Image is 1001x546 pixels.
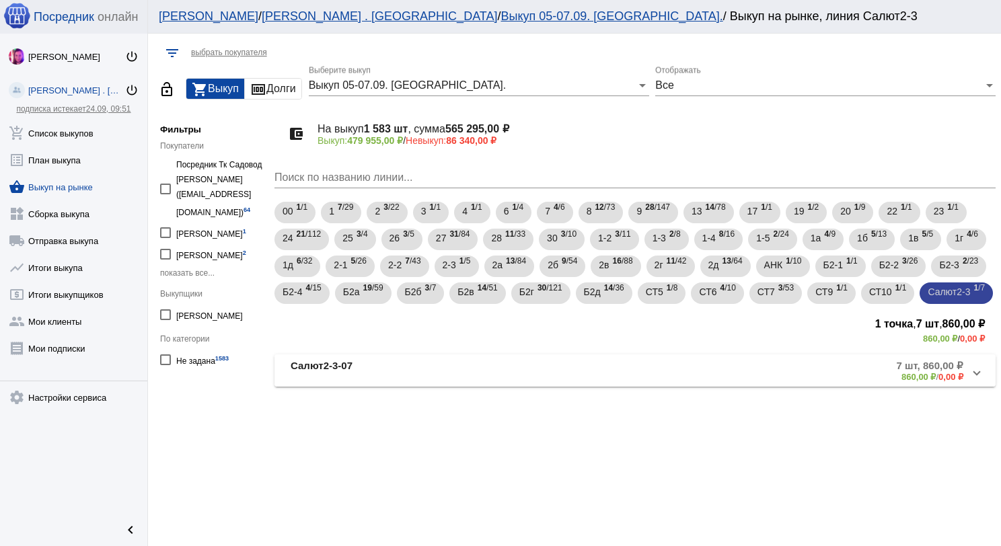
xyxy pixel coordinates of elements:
[283,226,293,250] span: 24
[811,226,821,250] span: 1а
[274,354,996,387] mat-expansion-panel-header: Салют2-3-077 шт, 860,00 ₽860,00 ₽/0,00 ₽
[719,226,735,253] span: /16
[28,85,125,95] div: [PERSON_NAME] . [GEOGRAPHIC_DATA]
[160,268,215,278] span: показать все...
[283,253,293,277] span: 1д
[274,315,985,334] h3: , ,
[9,206,25,222] mat-icon: widgets
[159,9,977,24] div: / / / Выкуп на рынке, линия Салют2-3
[338,199,353,227] span: /29
[445,123,509,134] b: 565 295,00 ₽
[604,280,624,307] span: /36
[122,522,139,538] mat-icon: chevron_left
[836,283,841,292] b: 1
[98,10,138,24] span: онлайн
[667,253,687,280] span: /42
[669,229,674,239] b: 2
[297,253,312,280] span: /32
[125,50,139,63] mat-icon: power_settings_new
[297,199,308,227] span: /1
[283,280,302,304] span: Б2-4
[669,226,681,253] span: /8
[403,226,414,253] span: /5
[967,226,978,253] span: /6
[947,202,952,212] b: 1
[807,202,812,212] b: 1
[421,199,427,223] span: 3
[646,280,663,304] span: СТ5
[519,280,534,304] span: Б2г
[436,226,447,250] span: 27
[702,226,716,250] span: 1-4
[947,199,959,227] span: /1
[636,199,642,223] span: 9
[297,202,301,212] b: 1
[403,229,408,239] b: 3
[492,253,503,277] span: 2а
[160,289,268,299] div: Выкупщики
[363,280,383,307] span: /59
[471,202,476,212] b: 1
[191,48,267,57] span: выбрать покупателя
[506,253,526,280] span: /84
[449,229,458,239] b: 31
[613,256,622,266] b: 16
[457,280,474,304] span: Б2в
[9,340,25,356] mat-icon: receipt
[548,253,558,277] span: 2б
[857,226,868,250] span: 1б
[449,226,470,253] span: /84
[459,256,464,266] b: 1
[887,199,897,223] span: 22
[318,135,985,146] p: /
[176,245,246,263] div: [PERSON_NAME]
[318,135,403,146] span: Выкуп:
[613,253,633,280] span: /88
[562,256,566,266] b: 9
[425,280,437,307] span: /7
[9,125,25,141] mat-icon: add_shopping_cart
[815,280,833,304] span: СТ9
[192,81,208,97] mat-icon: shopping_cart
[928,280,970,304] span: Салют2-3
[895,280,907,307] span: /1
[357,226,368,253] span: /4
[973,280,985,307] span: /7
[879,253,899,277] span: Б2-2
[896,372,963,382] div: /
[615,226,630,253] span: /11
[3,2,30,29] img: apple-icon-60x60.png
[164,45,180,61] mat-icon: filter_list
[901,199,912,227] span: /1
[955,226,963,250] span: 1г
[462,199,468,223] span: 4
[719,229,724,239] b: 8
[160,124,268,134] h5: Фильтры
[916,318,940,329] b: 7 шт
[598,226,611,250] span: 1-2
[9,152,25,168] mat-icon: list_alt
[405,253,420,280] span: /43
[159,9,258,23] a: [PERSON_NAME]
[186,79,244,99] button: Выкуп
[506,256,515,266] b: 13
[297,256,301,266] b: 6
[706,199,726,227] span: /78
[824,229,829,239] b: 4
[720,280,735,307] span: /10
[375,199,380,223] span: 2
[160,141,268,151] div: Покупатели
[443,253,456,277] span: 2-3
[297,229,305,239] b: 21
[405,280,422,304] span: Б2б
[655,79,674,91] span: Все
[722,256,731,266] b: 13
[537,280,562,307] span: /121
[505,226,525,253] span: /33
[357,229,361,239] b: 3
[429,202,434,212] b: 1
[599,253,609,277] span: 2в
[16,104,131,114] a: подписка истекает24.09, 09:51
[243,228,246,235] small: 1
[554,202,558,212] b: 4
